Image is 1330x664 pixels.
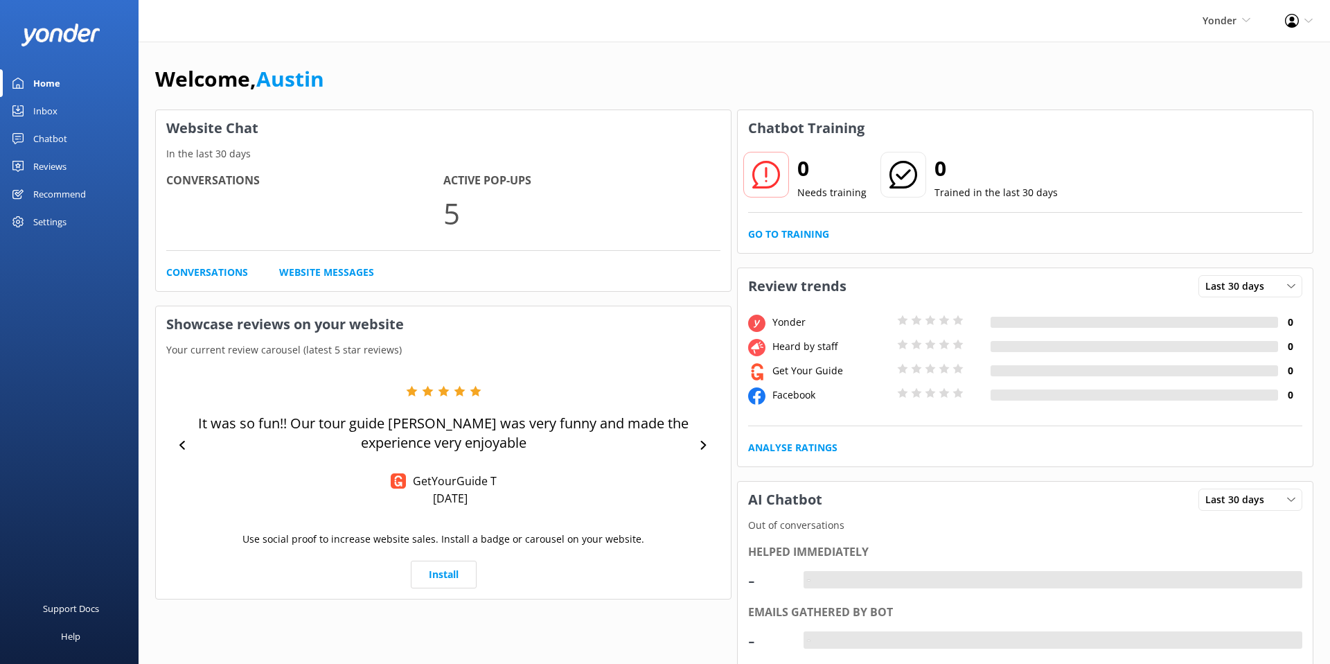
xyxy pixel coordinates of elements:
a: Conversations [166,265,248,280]
span: Yonder [1203,14,1236,27]
p: GetYourGuide T [406,473,497,489]
div: - [748,563,790,597]
span: Last 30 days [1205,492,1273,507]
a: Install [411,561,477,588]
h3: Chatbot Training [738,110,875,146]
span: Last 30 days [1205,279,1273,294]
h4: Conversations [166,172,443,190]
div: Facebook [769,387,894,403]
div: Reviews [33,152,66,180]
div: Get Your Guide [769,363,894,378]
h4: 0 [1278,315,1302,330]
a: Analyse Ratings [748,440,837,455]
img: yonder-white-logo.png [21,24,100,46]
h4: 0 [1278,363,1302,378]
p: [DATE] [433,491,468,506]
p: Needs training [797,185,867,200]
p: Out of conversations [738,518,1313,533]
h1: Welcome, [155,62,324,96]
div: Home [33,69,60,97]
h3: Review trends [738,268,857,304]
h3: AI Chatbot [738,482,833,518]
h2: 0 [797,152,867,185]
a: Website Messages [279,265,374,280]
div: Inbox [33,97,57,125]
p: Use social proof to increase website sales. Install a badge or carousel on your website. [242,532,644,547]
p: Your current review carousel (latest 5 star reviews) [156,342,731,358]
div: Settings [33,208,66,236]
div: Helped immediately [748,543,1302,561]
h2: 0 [934,152,1058,185]
p: In the last 30 days [156,146,731,161]
p: It was so fun!! Our tour guide [PERSON_NAME] was very funny and made the experience very enjoyable [194,414,693,453]
div: Heard by staff [769,339,894,354]
div: - [748,624,790,657]
div: Recommend [33,180,86,208]
div: Support Docs [43,595,99,622]
a: Go to Training [748,227,829,242]
h3: Website Chat [156,110,731,146]
h4: Active Pop-ups [443,172,720,190]
div: Emails gathered by bot [748,604,1302,622]
div: Help [61,622,80,650]
div: Yonder [769,315,894,330]
img: Get Your Guide Reviews [391,473,406,489]
h4: 0 [1278,339,1302,354]
div: - [804,631,814,649]
a: Austin [256,64,324,93]
div: - [804,571,814,589]
p: 5 [443,190,720,236]
h3: Showcase reviews on your website [156,306,731,342]
div: Chatbot [33,125,67,152]
h4: 0 [1278,387,1302,403]
p: Trained in the last 30 days [934,185,1058,200]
